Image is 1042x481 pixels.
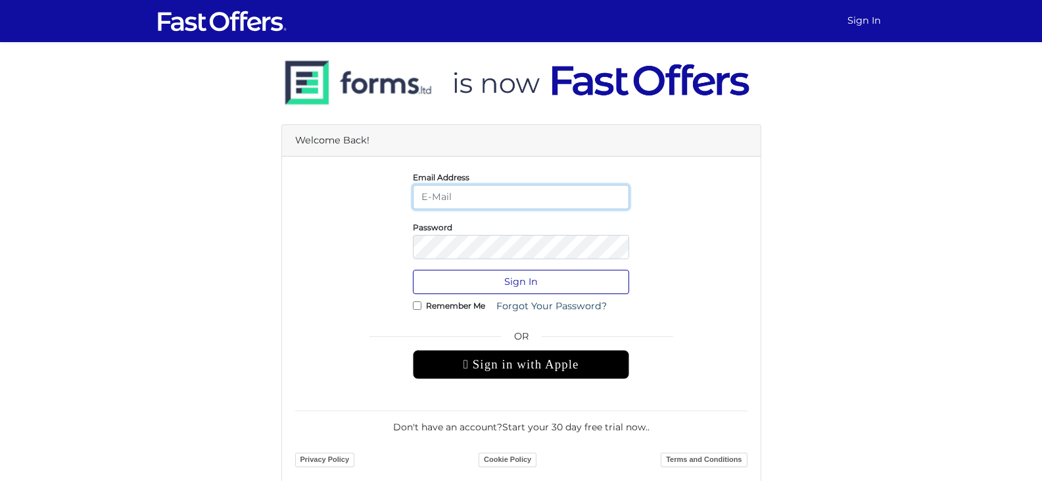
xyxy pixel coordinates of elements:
div: Don't have an account? . [295,411,747,434]
a: Start your 30 day free trial now. [502,421,648,433]
a: Cookie Policy [479,453,536,467]
label: Password [413,226,452,229]
a: Terms and Conditions [661,453,747,467]
div: Sign in with Apple [413,350,629,379]
input: E-Mail [413,185,629,209]
a: Privacy Policy [295,453,355,467]
a: Forgot Your Password? [488,294,615,318]
label: Remember Me [426,304,485,307]
button: Sign In [413,270,629,294]
div: Welcome Back! [282,125,761,157]
label: Email Address [413,176,469,179]
span: OR [413,329,629,350]
a: Sign In [842,8,886,34]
